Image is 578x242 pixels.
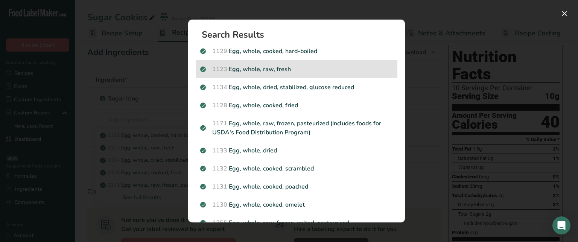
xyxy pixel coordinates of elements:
p: Egg, whole, raw, frozen, salted, pasteurized [200,218,393,227]
p: Egg, whole, raw, fresh [200,65,393,74]
div: Open Intercom Messenger [552,216,570,234]
span: 1134 [212,83,227,91]
span: 1128 [212,101,227,110]
p: Egg, whole, cooked, scrambled [200,164,393,173]
span: 1255 [212,219,227,227]
span: 1131 [212,183,227,191]
p: Egg, whole, cooked, hard-boiled [200,47,393,56]
p: Egg, whole, cooked, omelet [200,200,393,209]
span: 1132 [212,164,227,173]
span: 1123 [212,65,227,73]
p: Egg, whole, dried [200,146,393,155]
span: 1129 [212,47,227,55]
p: Egg, whole, raw, frozen, pasteurized (Includes foods for USDA's Food Distribution Program) [200,119,393,137]
span: 1171 [212,119,227,128]
p: Egg, whole, dried, stabilized, glucose reduced [200,83,393,92]
p: Egg, whole, cooked, poached [200,182,393,191]
h1: Search Results [202,30,397,39]
p: Egg, whole, cooked, fried [200,101,393,110]
span: 1130 [212,201,227,209]
span: 1133 [212,146,227,155]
